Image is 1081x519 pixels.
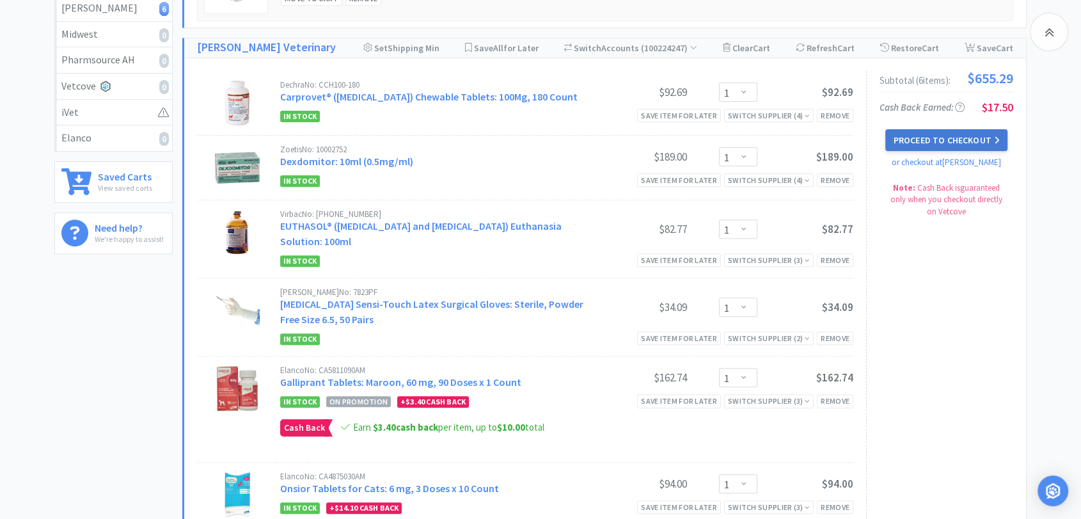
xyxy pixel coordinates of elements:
a: Pharmsource AH0 [55,47,172,74]
div: Save [965,38,1013,58]
div: Open Intercom Messenger [1038,475,1068,506]
div: $92.69 [591,84,687,100]
span: Cart [837,42,855,54]
a: Onsior Tablets for Cats: 6 mg, 3 Doses x 10 Count [280,482,499,495]
i: 0 [159,80,169,94]
span: In Stock [280,255,320,267]
a: [PERSON_NAME] Veterinary [197,38,336,57]
div: Switch Supplier ( 4 ) [728,174,810,186]
img: 90837810b1184d1f8c9ac0bfdfa60670_352706.jpeg [215,81,260,125]
div: Remove [817,253,853,267]
p: We're happy to assist! [95,233,164,245]
a: iVet [55,100,172,126]
i: 0 [159,54,169,68]
div: Switch Supplier ( 3 ) [728,501,810,513]
span: Cart [996,42,1013,54]
img: 36c76700a6e444109dc2fd00929fced4_55347.jpeg [215,472,260,517]
i: 0 [159,132,169,146]
div: Save item for later [637,331,721,345]
a: Carprovet® ([MEDICAL_DATA]) Chewable Tablets: 100Mg, 180 Count [280,90,578,103]
div: $94.00 [591,476,687,491]
div: Elanco No: CA4875030AM [280,472,591,481]
i: 0 [159,28,169,42]
div: Remove [817,109,853,122]
div: Shipping Min [363,38,439,58]
span: In Stock [280,396,320,408]
span: ( 100224247 ) [639,42,697,54]
div: Elanco [61,130,166,147]
span: $82.77 [822,222,853,236]
div: Save item for later [637,500,721,514]
span: $162.74 [816,371,853,385]
span: In Stock [280,175,320,187]
a: Dexdomitor: 10ml (0.5mg/ml) [280,155,413,168]
div: Remove [817,500,853,514]
span: Earn per item, up to total [353,421,544,433]
span: $92.69 [822,85,853,99]
span: Cash Back Earned : [880,101,965,113]
a: Elanco0 [55,125,172,151]
span: $3.40 [373,421,396,433]
div: Vetcove [61,78,166,95]
div: iVet [61,104,166,121]
i: 6 [159,2,169,16]
div: Subtotal ( 6 item s ): [880,71,1013,85]
div: + Cash Back [397,396,469,408]
span: $34.09 [822,300,853,314]
span: Cart [753,42,770,54]
div: Save item for later [637,253,721,267]
span: $655.29 [967,71,1013,85]
span: $10.00 [497,421,525,433]
img: 384f5510b4354851b7ecc0e69156edaa_207378.jpeg [215,366,260,411]
span: In Stock [280,502,320,514]
div: Elanco No: CA5811090AM [280,366,591,374]
div: Zoetis No: 10002752 [280,145,591,154]
div: $34.09 [591,299,687,315]
span: Cash Back is guaranteed only when you checkout directly on Vetcove [890,182,1002,216]
strong: cash back [373,421,438,433]
div: Switch Supplier ( 3 ) [728,254,810,266]
img: f4d60cc42e544b65a7c4e82102a25341_49014.jpeg [215,145,260,190]
div: Switch Supplier ( 3 ) [728,395,810,407]
h6: Need help? [95,220,164,233]
div: Remove [817,173,853,187]
div: Accounts [564,38,698,58]
a: Midwest0 [55,22,172,48]
div: Save item for later [637,109,721,122]
span: $3.40 [406,397,425,406]
h6: Saved Carts [98,168,152,182]
div: Virbac No: [PHONE_NUMBER] [280,210,591,218]
img: 09434ef4f06a4bddb62b721906253a7a_48668.jpeg [215,210,260,255]
span: Set [374,42,388,54]
a: [MEDICAL_DATA] Sensi-Touch Latex Surgical Gloves: Sterile, Powder Free Size 6.5, 50 Pairs [280,298,583,326]
div: Remove [817,394,853,408]
a: Galliprant Tablets: Maroon, 60 mg, 90 Doses x 1 Count [280,376,521,388]
p: View saved carts [98,182,152,194]
span: All [493,42,503,54]
span: On Promotion [326,396,391,407]
span: $94.00 [822,477,853,491]
span: $14.10 [335,503,358,513]
div: $82.77 [591,221,687,237]
div: $162.74 [591,370,687,385]
div: Switch Supplier ( 4 ) [728,109,810,122]
div: [PERSON_NAME] No: 7823PF [280,288,591,296]
span: Save for Later [474,42,539,54]
span: In Stock [280,111,320,122]
a: or checkout at [PERSON_NAME] [892,157,1001,168]
a: Saved CartsView saved carts [54,161,173,203]
span: $189.00 [816,150,853,164]
span: In Stock [280,333,320,345]
strong: Note: [893,182,915,193]
div: Save item for later [637,394,721,408]
button: Proceed to Checkout [885,129,1007,151]
div: Refresh [796,38,855,58]
div: Clear [723,38,770,58]
div: Switch Supplier ( 2 ) [728,332,810,344]
a: EUTHASOL® ([MEDICAL_DATA] and [MEDICAL_DATA]) Euthanasia Solution: 100ml [280,220,562,248]
img: 0d368f0bb82a4a919114725fdcf32c02_207370.jpeg [215,288,260,333]
div: Save item for later [637,173,721,187]
span: Switch [574,42,601,54]
div: Restore [880,38,939,58]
